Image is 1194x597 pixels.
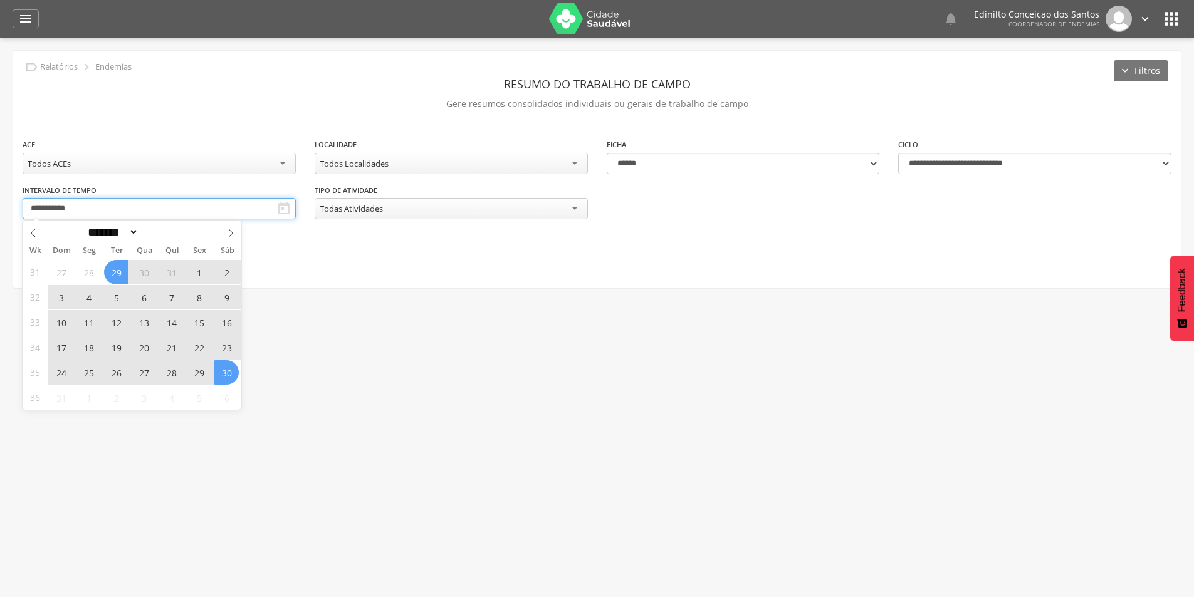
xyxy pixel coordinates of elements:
[159,285,184,309] span: Agosto 7, 2025
[76,310,101,335] span: Agosto 11, 2025
[49,260,73,284] span: Julho 27, 2025
[75,247,103,255] span: Seg
[95,62,132,72] p: Endemias
[30,335,40,360] span: 34
[23,95,1171,113] p: Gere resumos consolidados individuais ou gerais de trabalho de campo
[187,360,211,385] span: Agosto 29, 2025
[104,335,128,360] span: Agosto 19, 2025
[159,360,184,385] span: Agosto 28, 2025
[159,247,186,255] span: Qui
[130,247,158,255] span: Qua
[974,10,1099,19] p: Edinilto Conceicao dos Santos
[80,60,93,74] i: 
[30,285,40,309] span: 32
[1138,6,1152,32] a: 
[315,140,357,150] label: Localidade
[23,140,35,150] label: ACE
[132,385,156,410] span: Setembro 3, 2025
[104,385,128,410] span: Setembro 2, 2025
[76,285,101,309] span: Agosto 4, 2025
[104,260,128,284] span: Julho 29, 2025
[30,360,40,385] span: 35
[132,260,156,284] span: Julho 30, 2025
[30,310,40,335] span: 33
[320,203,383,214] div: Todas Atividades
[49,335,73,360] span: Agosto 17, 2025
[276,201,291,216] i: 
[159,310,184,335] span: Agosto 14, 2025
[132,310,156,335] span: Agosto 13, 2025
[76,360,101,385] span: Agosto 25, 2025
[30,385,40,410] span: 36
[607,140,626,150] label: Ficha
[49,285,73,309] span: Agosto 3, 2025
[1161,9,1181,29] i: 
[76,335,101,360] span: Agosto 18, 2025
[159,385,184,410] span: Setembro 4, 2025
[132,285,156,309] span: Agosto 6, 2025
[943,6,958,32] a: 
[214,360,239,385] span: Agosto 30, 2025
[187,385,211,410] span: Setembro 5, 2025
[1170,256,1194,341] button: Feedback - Mostrar pesquisa
[28,158,71,169] div: Todos ACEs
[24,60,38,74] i: 
[104,285,128,309] span: Agosto 5, 2025
[48,247,75,255] span: Dom
[214,260,239,284] span: Agosto 2, 2025
[30,260,40,284] span: 31
[159,335,184,360] span: Agosto 21, 2025
[103,247,130,255] span: Ter
[214,385,239,410] span: Setembro 6, 2025
[76,260,101,284] span: Julho 28, 2025
[187,310,211,335] span: Agosto 15, 2025
[104,310,128,335] span: Agosto 12, 2025
[187,260,211,284] span: Agosto 1, 2025
[139,226,180,239] input: Year
[76,385,101,410] span: Setembro 1, 2025
[1176,268,1188,312] span: Feedback
[23,73,1171,95] header: Resumo do Trabalho de Campo
[214,285,239,309] span: Agosto 9, 2025
[13,9,39,28] a: 
[40,62,78,72] p: Relatórios
[187,285,211,309] span: Agosto 8, 2025
[898,140,918,150] label: Ciclo
[18,11,33,26] i: 
[132,360,156,385] span: Agosto 27, 2025
[315,185,377,195] label: Tipo de Atividade
[214,335,239,360] span: Agosto 23, 2025
[1114,60,1168,81] button: Filtros
[1138,12,1152,26] i: 
[186,247,214,255] span: Sex
[23,185,97,195] label: Intervalo de Tempo
[104,360,128,385] span: Agosto 26, 2025
[1008,19,1099,28] span: Coordenador de Endemias
[84,226,139,239] select: Month
[943,11,958,26] i: 
[214,247,241,255] span: Sáb
[49,310,73,335] span: Agosto 10, 2025
[49,385,73,410] span: Agosto 31, 2025
[187,335,211,360] span: Agosto 22, 2025
[320,158,389,169] div: Todos Localidades
[49,360,73,385] span: Agosto 24, 2025
[214,310,239,335] span: Agosto 16, 2025
[132,335,156,360] span: Agosto 20, 2025
[159,260,184,284] span: Julho 31, 2025
[23,242,48,259] span: Wk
